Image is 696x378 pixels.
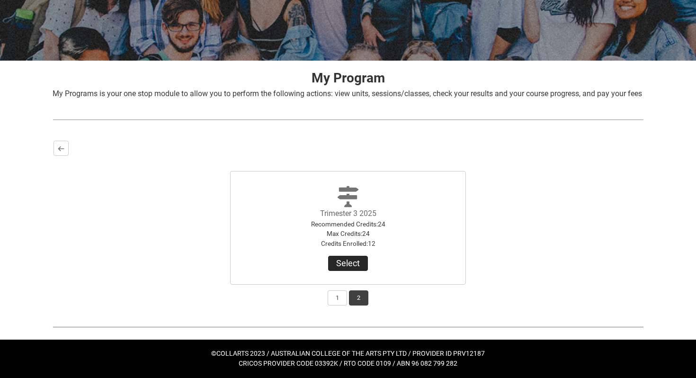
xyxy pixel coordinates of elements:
[328,290,347,306] button: 1
[53,322,643,332] img: REDU_GREY_LINE
[320,209,376,218] label: Trimester 3 2025
[53,89,642,98] span: My Programs is your one stop module to allow you to perform the following actions: view units, se...
[295,239,401,248] div: Credits Enrolled : 12
[295,229,401,238] div: Max Credits : 24
[53,115,643,125] img: REDU_GREY_LINE
[295,219,401,229] div: Recommended Credits : 24
[349,290,368,306] button: 2
[328,256,368,271] button: Trimester 3 2025Recommended Credits:24Max Credits:24Credits Enrolled:12
[54,141,69,156] button: Back
[312,70,385,86] strong: My Program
